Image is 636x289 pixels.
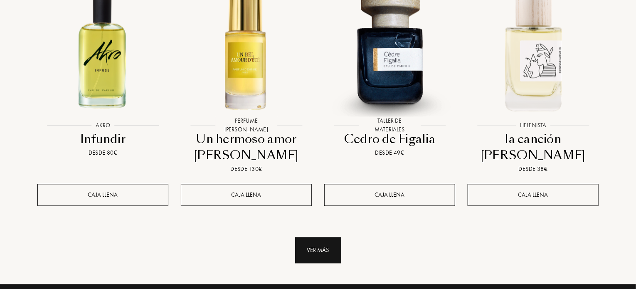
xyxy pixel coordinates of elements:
font: Desde 38€ [519,165,548,173]
font: Ver más [307,246,329,254]
font: Cedro de Figalia [344,131,435,147]
font: Caja llena [88,191,118,198]
font: Caja llena [518,191,548,198]
font: Caja llena [232,191,261,198]
font: Desde 49€ [375,149,404,156]
font: Desde 80€ [89,149,118,156]
font: Infundir [80,131,126,147]
font: Desde 130€ [230,165,262,173]
font: Caja llena [375,191,405,198]
font: Un hermoso amor [PERSON_NAME] [194,131,299,163]
font: la canción [PERSON_NAME] [481,131,586,163]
